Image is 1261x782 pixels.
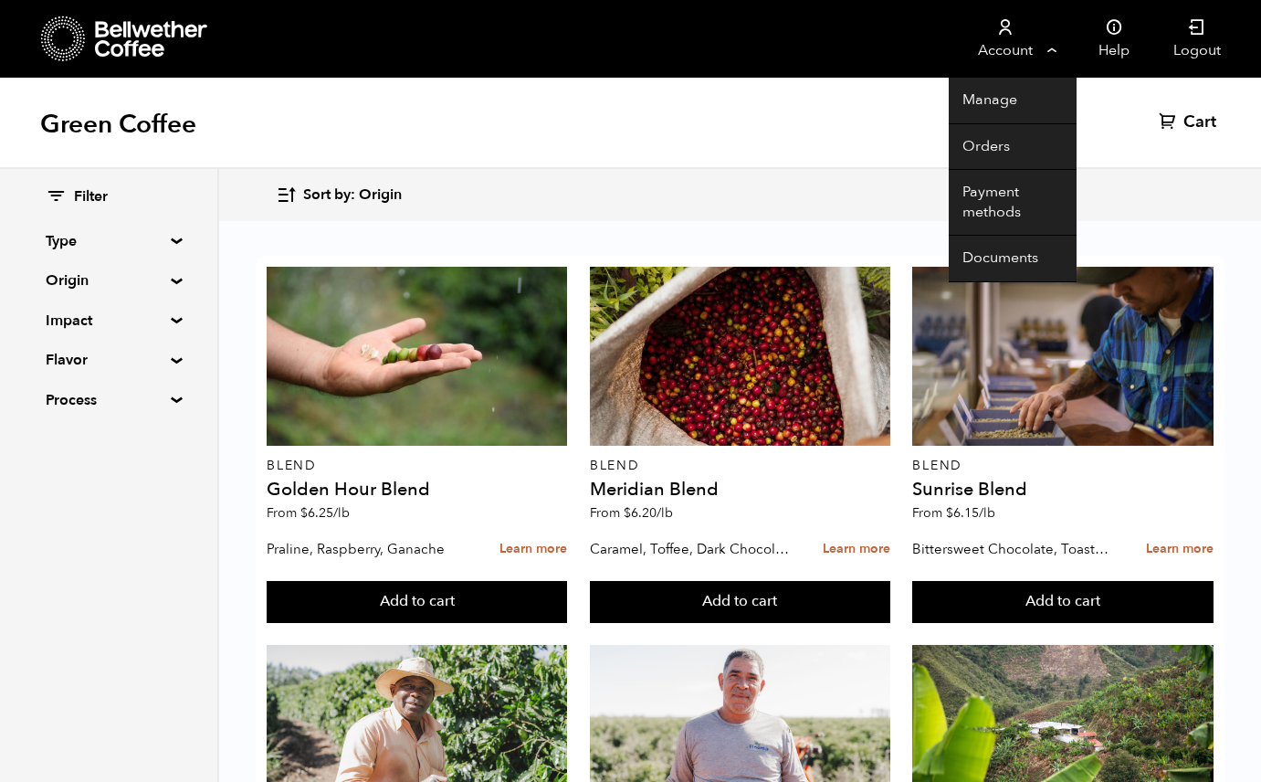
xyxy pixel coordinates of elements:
a: Documents [949,236,1077,282]
summary: Type [46,230,172,252]
button: Add to cart [912,581,1213,623]
span: Sort by: Origin [303,185,402,206]
span: $ [946,504,953,522]
p: Blend [590,460,890,472]
span: Filter [74,187,108,207]
button: Add to cart [267,581,567,623]
h4: Meridian Blend [590,481,890,499]
a: Learn more [823,530,890,569]
span: From [912,504,995,522]
a: Payment methods [949,170,1077,236]
span: From [590,504,673,522]
span: $ [624,504,631,522]
summary: Impact [46,310,172,332]
span: /lb [979,504,995,522]
a: Cart [1159,111,1221,133]
span: /lb [333,504,350,522]
button: Add to cart [590,581,890,623]
bdi: 6.20 [624,504,673,522]
button: Sort by: Origin [276,174,402,217]
bdi: 6.25 [300,504,350,522]
span: $ [300,504,308,522]
span: Cart [1183,111,1216,133]
a: Learn more [1146,530,1214,569]
p: Bittersweet Chocolate, Toasted Marshmallow, Candied Orange, Praline [912,535,1117,563]
summary: Process [46,389,172,411]
a: Learn more [499,530,567,569]
span: From [267,504,350,522]
span: /lb [657,504,673,522]
bdi: 6.15 [946,504,995,522]
p: Blend [912,460,1213,472]
p: Blend [267,460,567,472]
a: Orders [949,124,1077,171]
h4: Sunrise Blend [912,481,1213,499]
a: Manage [949,78,1077,124]
p: Praline, Raspberry, Ganache [267,535,471,563]
h1: Green Coffee [40,108,196,141]
p: Caramel, Toffee, Dark Chocolate [590,535,794,563]
summary: Origin [46,269,172,291]
summary: Flavor [46,349,172,371]
h4: Golden Hour Blend [267,481,567,499]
